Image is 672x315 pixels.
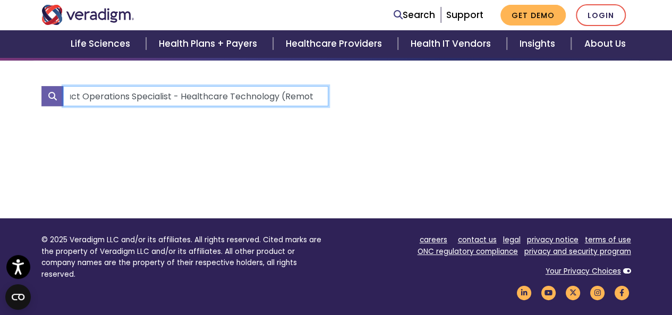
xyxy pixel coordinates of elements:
iframe: Drift Chat Widget [468,239,659,302]
input: Search [63,86,328,106]
a: Life Sciences [58,30,146,57]
a: About Us [571,30,638,57]
a: careers [420,235,447,245]
a: Healthcare Providers [273,30,397,57]
a: Get Demo [500,5,566,25]
a: ONC regulatory compliance [418,246,518,257]
a: Search [394,8,435,22]
a: terms of use [585,235,631,245]
a: Health IT Vendors [398,30,507,57]
a: legal [503,235,521,245]
a: Support [446,8,483,21]
a: contact us [458,235,497,245]
a: privacy notice [527,235,579,245]
a: Insights [507,30,571,57]
p: © 2025 Veradigm LLC and/or its affiliates. All rights reserved. Cited marks are the property of V... [41,234,328,280]
a: Health Plans + Payers [146,30,273,57]
img: Veradigm logo [41,5,134,25]
a: Login [576,4,626,26]
button: Open CMP widget [5,284,31,310]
